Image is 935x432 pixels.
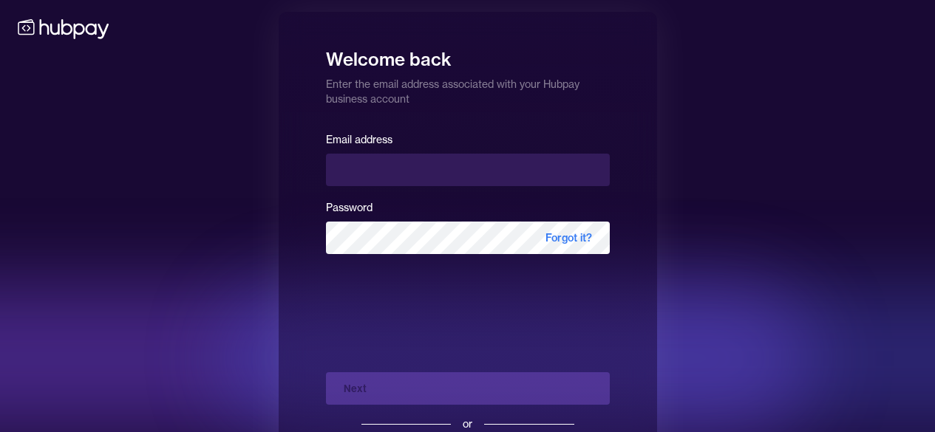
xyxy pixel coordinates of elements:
[326,71,610,106] p: Enter the email address associated with your Hubpay business account
[463,416,472,431] div: or
[326,38,610,71] h1: Welcome back
[326,133,392,146] label: Email address
[528,222,610,254] span: Forgot it?
[326,201,373,214] label: Password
